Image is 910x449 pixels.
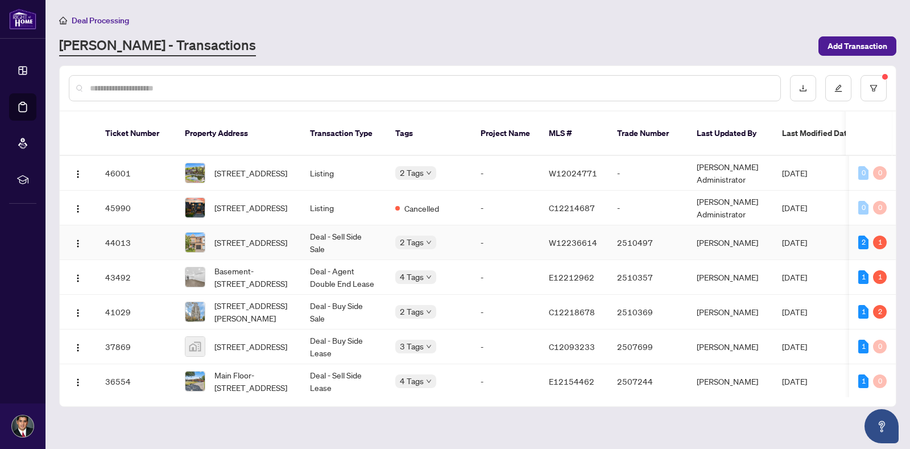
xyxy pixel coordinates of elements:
span: home [59,17,67,24]
button: Logo [69,164,87,182]
span: [DATE] [782,272,807,282]
span: E12154462 [549,376,594,386]
img: Logo [73,204,82,213]
th: Tags [386,112,471,156]
span: down [426,170,432,176]
span: down [426,240,432,245]
span: [STREET_ADDRESS] [214,167,287,179]
td: - [471,329,540,364]
td: - [471,295,540,329]
img: thumbnail-img [185,233,205,252]
span: Last Modified Date [782,127,851,139]
div: 1 [873,270,887,284]
div: 0 [858,201,868,215]
td: - [471,364,540,399]
span: 4 Tags [400,374,424,388]
button: Logo [69,372,87,390]
span: [DATE] [782,237,807,248]
span: Cancelled [404,202,439,215]
td: Listing [301,191,386,225]
td: - [608,191,688,225]
div: 1 [858,305,868,319]
span: edit [834,84,842,92]
span: [STREET_ADDRESS] [214,340,287,353]
button: Logo [69,303,87,321]
th: Property Address [176,112,301,156]
th: MLS # [540,112,608,156]
img: thumbnail-img [185,372,205,391]
span: [DATE] [782,376,807,386]
td: Listing [301,156,386,191]
td: - [471,225,540,260]
div: 2 [858,236,868,249]
button: Logo [69,199,87,217]
button: edit [825,75,851,101]
button: Logo [69,337,87,356]
td: [PERSON_NAME] [688,225,773,260]
td: 2507244 [608,364,688,399]
div: 0 [873,340,887,353]
img: thumbnail-img [185,198,205,217]
img: thumbnail-img [185,267,205,287]
td: [PERSON_NAME] Administrator [688,156,773,191]
img: Logo [73,343,82,352]
img: Logo [73,170,82,179]
td: [PERSON_NAME] [688,364,773,399]
span: 4 Tags [400,270,424,283]
span: filter [870,84,878,92]
td: 2510369 [608,295,688,329]
div: 1 [873,236,887,249]
div: 1 [858,340,868,353]
button: Logo [69,268,87,286]
td: [PERSON_NAME] [688,295,773,329]
span: Basement-[STREET_ADDRESS] [214,265,292,290]
button: filter [861,75,887,101]
span: down [426,344,432,349]
img: Logo [73,239,82,248]
td: 45990 [96,191,176,225]
span: Deal Processing [72,15,129,26]
span: W12024771 [549,168,597,178]
span: C12218678 [549,307,595,317]
span: down [426,378,432,384]
td: [PERSON_NAME] Administrator [688,191,773,225]
div: 0 [873,201,887,215]
div: 0 [873,166,887,180]
span: [DATE] [782,307,807,317]
td: 2510497 [608,225,688,260]
td: - [471,156,540,191]
button: Add Transaction [818,36,896,56]
span: W12236614 [549,237,597,248]
td: 2507699 [608,329,688,364]
span: [DATE] [782,168,807,178]
img: Profile Icon [12,415,34,437]
span: Main Floor-[STREET_ADDRESS] [214,369,292,394]
span: Add Transaction [828,37,887,55]
span: [DATE] [782,203,807,213]
span: [DATE] [782,341,807,352]
div: 0 [873,374,887,388]
td: - [608,156,688,191]
span: down [426,274,432,280]
div: 1 [858,374,868,388]
img: Logo [73,274,82,283]
span: download [799,84,807,92]
button: Open asap [864,409,899,443]
img: logo [9,9,36,30]
span: E12212962 [549,272,594,282]
td: [PERSON_NAME] [688,329,773,364]
td: 46001 [96,156,176,191]
td: Deal - Sell Side Sale [301,225,386,260]
td: Deal - Sell Side Lease [301,364,386,399]
th: Transaction Type [301,112,386,156]
img: Logo [73,378,82,387]
td: 36554 [96,364,176,399]
div: 2 [873,305,887,319]
th: Last Modified Date [773,112,875,156]
span: C12093233 [549,341,595,352]
td: 37869 [96,329,176,364]
span: 3 Tags [400,340,424,353]
img: thumbnail-img [185,337,205,356]
img: Logo [73,308,82,318]
td: 41029 [96,295,176,329]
